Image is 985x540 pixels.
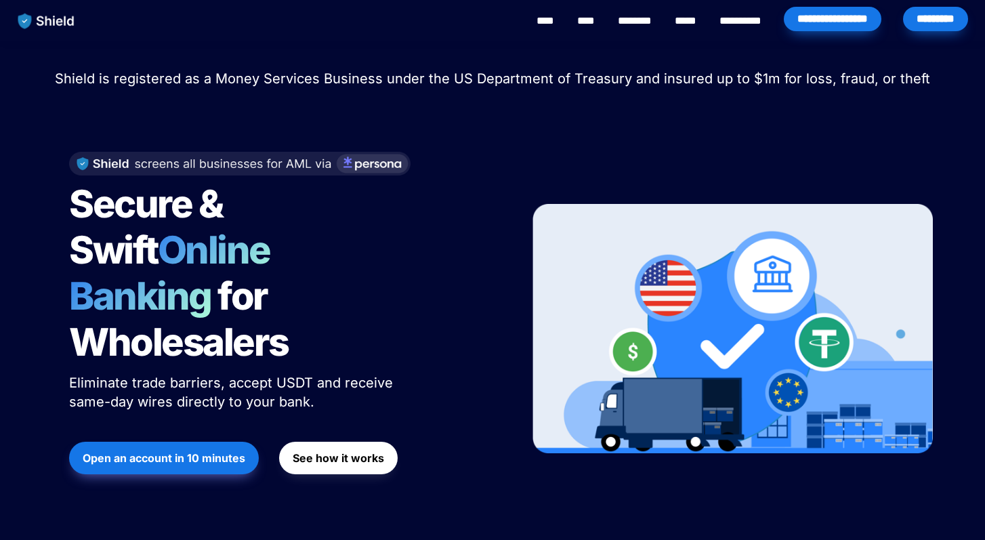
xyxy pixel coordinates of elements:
button: See how it works [279,442,398,474]
strong: See how it works [293,451,384,465]
span: Online Banking [69,227,284,319]
button: Open an account in 10 minutes [69,442,259,474]
span: Secure & Swift [69,181,229,273]
span: for Wholesalers [69,273,289,365]
img: website logo [12,7,81,35]
span: Eliminate trade barriers, accept USDT and receive same-day wires directly to your bank. [69,375,397,410]
a: See how it works [279,435,398,481]
strong: Open an account in 10 minutes [83,451,245,465]
span: Shield is registered as a Money Services Business under the US Department of Treasury and insured... [55,70,930,87]
a: Open an account in 10 minutes [69,435,259,481]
